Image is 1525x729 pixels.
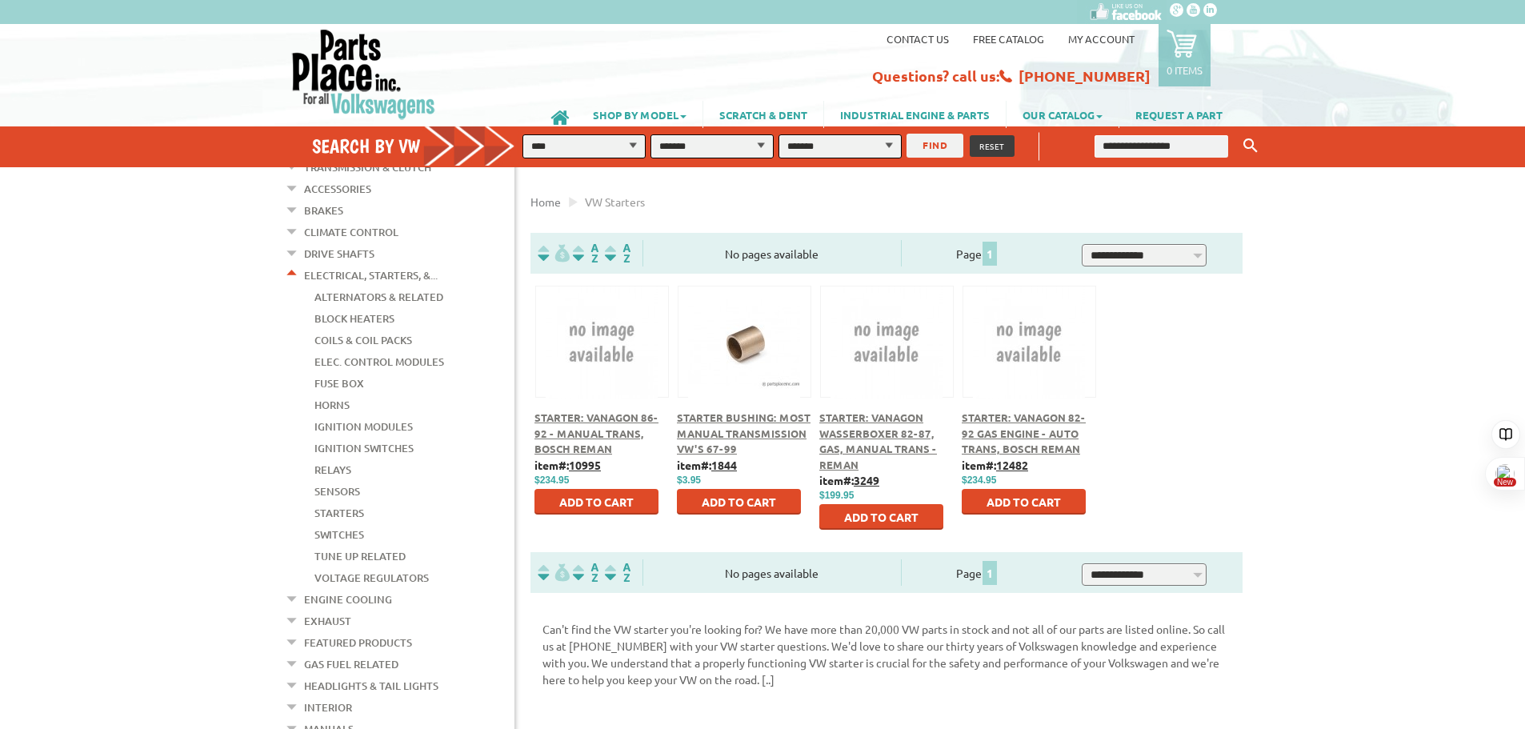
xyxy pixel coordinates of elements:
a: Engine Cooling [304,589,392,610]
a: INDUSTRIAL ENGINE & PARTS [824,101,1006,128]
a: My Account [1068,32,1135,46]
a: Climate Control [304,222,398,242]
a: SCRATCH & DENT [703,101,823,128]
a: Exhaust [304,611,351,631]
a: SHOP BY MODEL [577,101,702,128]
a: Switches [314,524,364,545]
a: Headlights & Tail Lights [304,675,438,696]
img: Sort by Sales Rank [602,244,634,262]
a: Starter: Vanagon Wasserboxer 82-87, Gas, Manual Trans - Reman [819,411,937,471]
img: filterpricelow.svg [538,563,570,582]
span: Add to Cart [702,495,776,509]
a: Featured Products [304,632,412,653]
span: RESET [979,140,1005,152]
p: 0 items [1167,63,1203,77]
span: Add to Cart [844,510,919,524]
img: Sort by Sales Rank [602,563,634,582]
h4: Search by VW [312,134,531,158]
a: Alternators & Related [314,286,443,307]
a: Free Catalog [973,32,1044,46]
a: 0 items [1159,24,1211,86]
a: Contact us [887,32,949,46]
a: Home [530,194,561,209]
button: Add to Cart [677,489,801,515]
a: Block Heaters [314,308,394,329]
img: Parts Place Inc! [290,28,437,120]
div: Page [901,559,1054,586]
span: $199.95 [819,490,854,501]
img: filterpricelow.svg [538,244,570,262]
img: Sort by Headline [570,244,602,262]
button: Add to Cart [819,504,943,530]
div: No pages available [643,565,901,582]
a: Voltage Regulators [314,567,429,588]
a: Accessories [304,178,371,199]
span: 1 [983,561,997,585]
img: Sort by Headline [570,563,602,582]
b: item#: [534,458,601,472]
a: Horns [314,395,350,415]
a: Transmission & Clutch [304,157,431,178]
a: Electrical, Starters, &... [304,265,438,286]
a: Interior [304,697,352,718]
span: Add to Cart [987,495,1061,509]
button: RESET [970,135,1015,157]
a: Coils & Coil Packs [314,330,412,350]
span: $3.95 [677,475,701,486]
b: item#: [677,458,737,472]
a: OUR CATALOG [1007,101,1119,128]
a: Fuse Box [314,373,364,394]
u: 10995 [569,458,601,472]
u: 3249 [854,473,879,487]
a: Brakes [304,200,343,221]
u: 1844 [711,458,737,472]
span: VW starters [585,194,645,209]
a: Sensors [314,481,360,502]
a: Ignition Modules [314,416,413,437]
a: Starters [314,503,364,523]
a: Relays [314,459,351,480]
a: Starter: Vanagon 82-92 Gas Engine - Auto Trans, Bosch Reman [962,411,1086,455]
b: item#: [819,473,879,487]
span: 1 [983,242,997,266]
span: Add to Cart [559,495,634,509]
a: Ignition Switches [314,438,414,459]
a: Elec. Control Modules [314,351,444,372]
button: Add to Cart [962,489,1086,515]
span: $234.95 [962,475,996,486]
p: Can't find the VW starter you're looking for? We have more than 20,000 VW parts in stock and not ... [542,621,1231,688]
u: 12482 [996,458,1028,472]
a: REQUEST A PART [1119,101,1239,128]
a: Starter: Vanagon 86-92 - Manual Trans, Bosch Reman [534,411,658,455]
a: Starter Bushing: Most Manual Transmission VW's 67-99 [677,411,811,455]
button: Add to Cart [534,489,658,515]
button: Keyword Search [1239,133,1263,159]
a: Gas Fuel Related [304,654,398,675]
div: No pages available [643,246,901,262]
b: item#: [962,458,1028,472]
button: FIND [907,134,963,158]
a: Tune Up Related [314,546,406,567]
a: Drive Shafts [304,243,374,264]
span: $234.95 [534,475,569,486]
div: Page [901,240,1054,266]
